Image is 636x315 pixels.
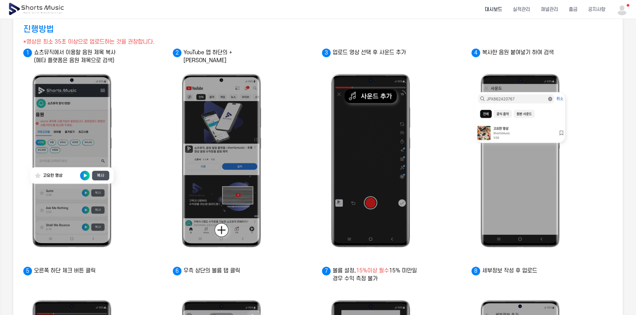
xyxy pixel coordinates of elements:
[23,23,54,35] h3: 진행방법
[535,1,563,18] a: 채널관리
[173,267,273,275] p: 우측 상단의 볼륨 탭 클릭
[23,70,121,252] img: 모바일가이드
[173,70,270,252] img: 모바일가이드
[23,267,123,275] p: 오른쪽 하단 체크 버튼 클릭
[322,70,419,252] img: 모바일가이드
[616,3,628,15] img: 사용자 이미지
[472,267,571,275] p: 세부정보 작성 후 업로드
[322,49,422,57] p: 업로드 영상 선택 후 사운드 추가
[23,38,155,46] div: *영상은 최소 35초 이상으로 업로드하는 것을 권장합니다.
[507,1,535,18] a: 실적관리
[563,1,583,18] a: 출금
[583,1,611,18] a: 공지사항
[356,268,389,274] bold: 15%이상 필수
[472,70,569,252] img: 모바일가이드
[23,49,123,65] p: 쇼츠뮤직에서 이용할 음원 제목 복사 (메타 플랫폼은 음원 제목으로 검색)
[479,1,507,18] a: 대시보드
[173,49,273,65] p: YouTube 앱 하단의 +[PERSON_NAME]
[472,49,571,57] p: 복사한 음원 붙여넣기 하여 검색
[322,267,422,283] p: 볼륨 설정, 15% 미만일 경우 수익 측정 불가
